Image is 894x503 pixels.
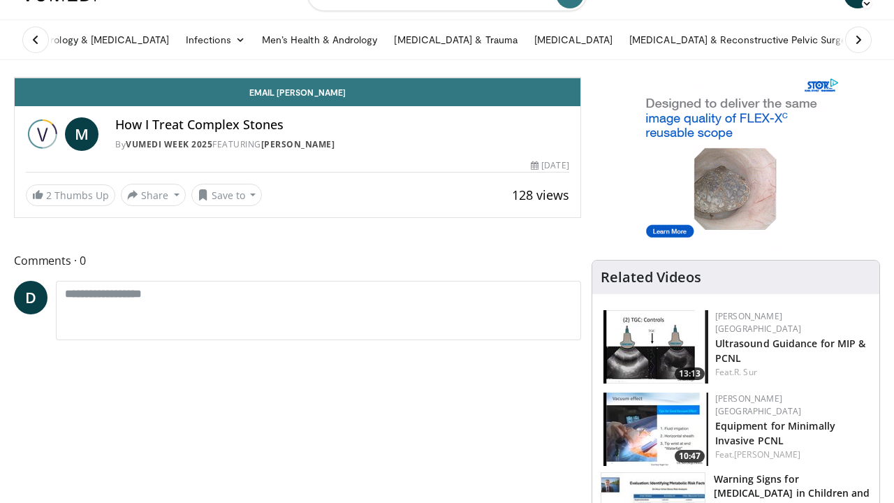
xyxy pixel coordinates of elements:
span: 13:13 [675,367,705,380]
a: [PERSON_NAME] [261,138,335,150]
a: [PERSON_NAME] [GEOGRAPHIC_DATA] [715,393,802,417]
h4: How I Treat Complex Stones [115,117,569,133]
a: Vumedi Week 2025 [126,138,212,150]
a: Men’s Health & Andrology [254,26,386,54]
a: Equipment for Minimally Invasive PCNL [715,419,835,447]
a: [MEDICAL_DATA] [526,26,621,54]
a: Email [PERSON_NAME] [15,78,580,106]
a: Endourology & [MEDICAL_DATA] [14,26,177,54]
a: Ultrasound Guidance for MIP & PCNL [715,337,866,365]
img: ae74b246-eda0-4548-a041-8444a00e0b2d.150x105_q85_crop-smart_upscale.jpg [603,310,708,384]
div: By FEATURING [115,138,569,151]
span: 128 views [512,187,569,203]
a: [MEDICAL_DATA] & Reconstructive Pelvic Surgery [621,26,863,54]
div: Feat. [715,366,868,379]
video-js: Video Player [15,78,580,78]
span: 10:47 [675,450,705,462]
iframe: Advertisement [631,77,840,251]
button: Share [121,184,186,206]
button: Save to [191,184,263,206]
a: R. Sur [734,366,757,378]
span: Comments 0 [14,251,581,270]
div: [DATE] [531,159,569,172]
a: D [14,281,47,314]
a: 13:13 [603,310,708,384]
a: [MEDICAL_DATA] & Trauma [386,26,526,54]
a: 2 Thumbs Up [26,184,115,206]
h4: Related Videos [601,269,701,286]
span: 2 [46,189,52,202]
a: Infections [177,26,254,54]
a: M [65,117,98,151]
a: [PERSON_NAME] [GEOGRAPHIC_DATA] [715,310,802,335]
a: [PERSON_NAME] [734,449,800,460]
div: Feat. [715,449,868,461]
img: Vumedi Week 2025 [26,117,59,151]
img: 57193a21-700a-4103-8163-b4069ca57589.150x105_q85_crop-smart_upscale.jpg [603,393,708,466]
a: 10:47 [603,393,708,466]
